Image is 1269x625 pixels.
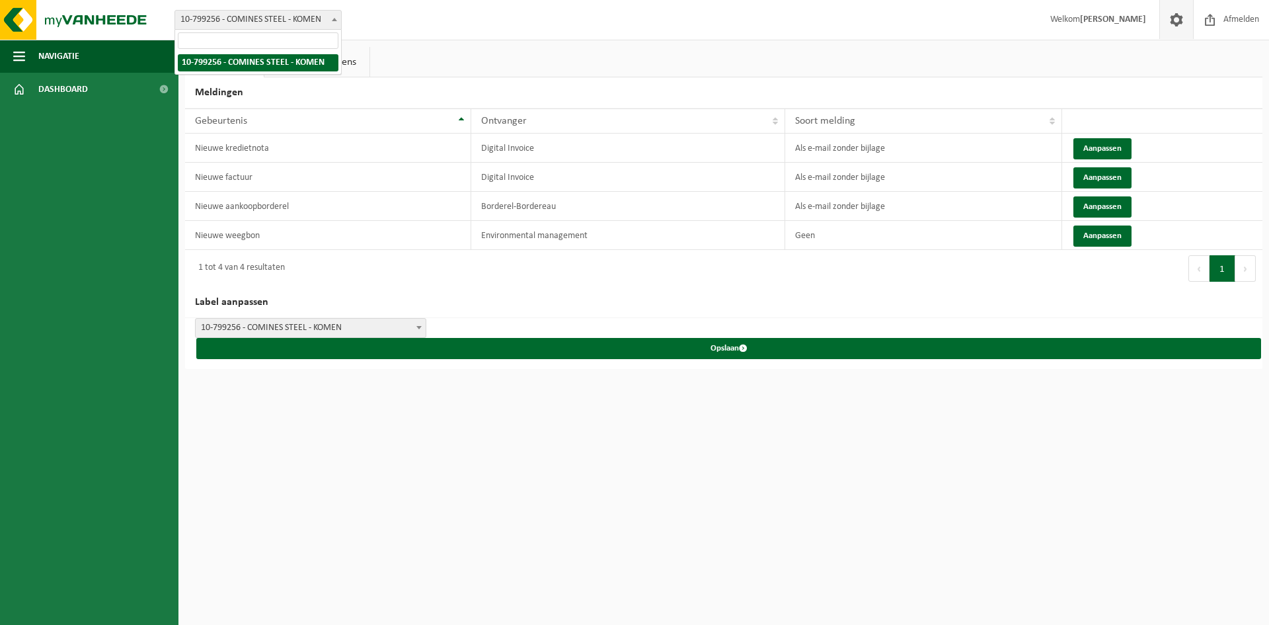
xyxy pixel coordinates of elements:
[185,134,471,163] td: Nieuwe kredietnota
[195,318,426,338] span: 10-799256 - COMINES STEEL - KOMEN
[192,257,285,280] div: 1 tot 4 van 4 resultaten
[38,73,88,106] span: Dashboard
[1073,167,1132,188] button: Aanpassen
[1073,196,1132,218] button: Aanpassen
[785,192,1062,221] td: Als e-mail zonder bijlage
[38,40,79,73] span: Navigatie
[471,163,786,192] td: Digital Invoice
[1073,138,1132,159] button: Aanpassen
[175,11,341,29] span: 10-799256 - COMINES STEEL - KOMEN
[1080,15,1146,24] strong: [PERSON_NAME]
[471,134,786,163] td: Digital Invoice
[195,116,247,126] span: Gebeurtenis
[185,192,471,221] td: Nieuwe aankoopborderel
[1235,255,1256,282] button: Next
[1210,255,1235,282] button: 1
[795,116,855,126] span: Soort melding
[481,116,527,126] span: Ontvanger
[1073,226,1132,247] button: Aanpassen
[1188,255,1210,282] button: Previous
[185,221,471,250] td: Nieuwe weegbon
[178,54,338,71] li: 10-799256 - COMINES STEEL - KOMEN
[785,163,1062,192] td: Als e-mail zonder bijlage
[785,221,1062,250] td: Geen
[196,338,1261,359] button: Opslaan
[471,192,786,221] td: Borderel-Bordereau
[785,134,1062,163] td: Als e-mail zonder bijlage
[185,287,1262,318] h2: Label aanpassen
[471,221,786,250] td: Environmental management
[174,10,342,30] span: 10-799256 - COMINES STEEL - KOMEN
[185,163,471,192] td: Nieuwe factuur
[196,319,426,337] span: 10-799256 - COMINES STEEL - KOMEN
[185,77,1262,108] h2: Meldingen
